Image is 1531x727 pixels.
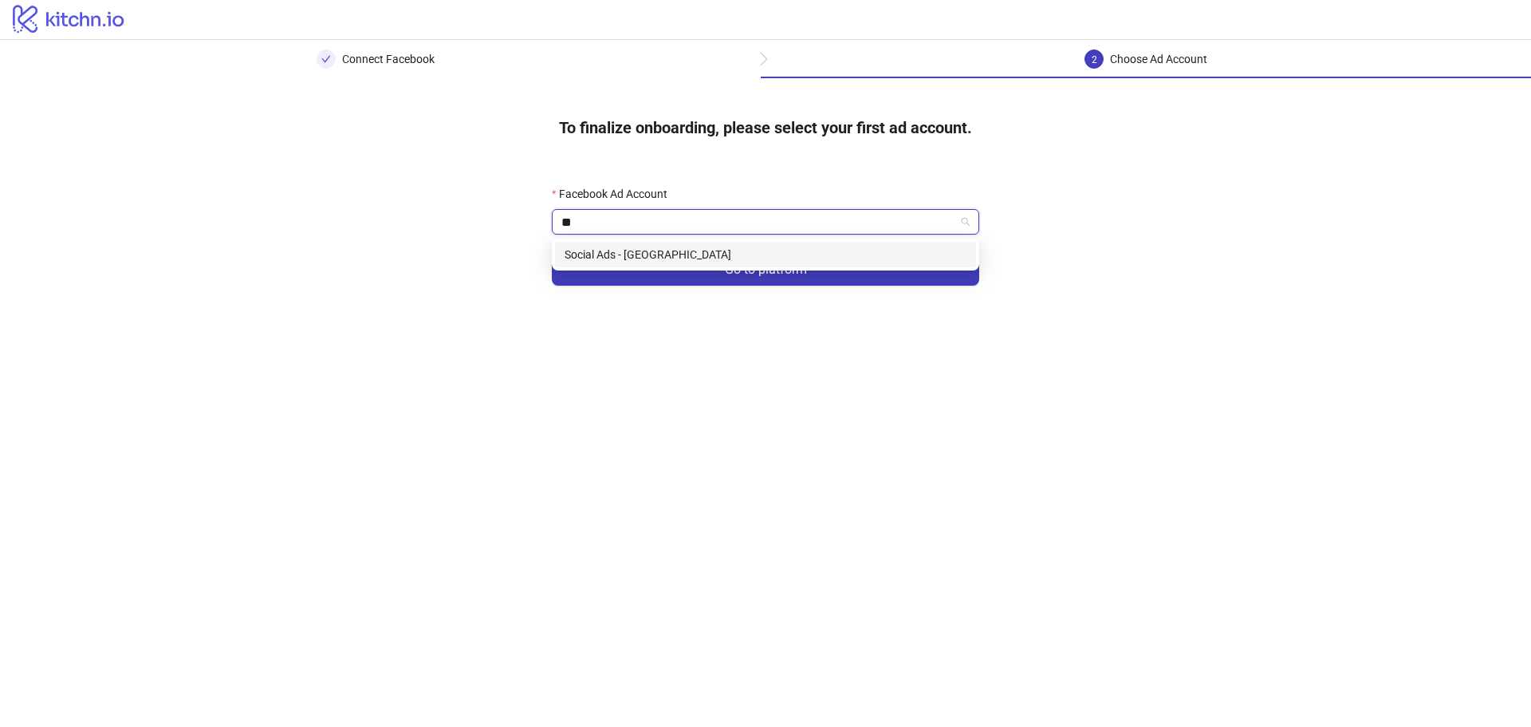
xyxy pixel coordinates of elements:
[565,246,966,263] div: Social Ads - [GEOGRAPHIC_DATA]
[321,54,331,64] span: check
[561,210,955,234] input: Facebook Ad Account
[1110,49,1207,69] div: Choose Ad Account
[533,104,998,152] h4: To finalize onboarding, please select your first ad account.
[555,242,976,267] div: Social Ads - Gorjana
[552,254,979,286] button: Go to platform
[342,49,435,69] div: Connect Facebook
[1092,54,1097,65] span: 2
[552,185,678,203] label: Facebook Ad Account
